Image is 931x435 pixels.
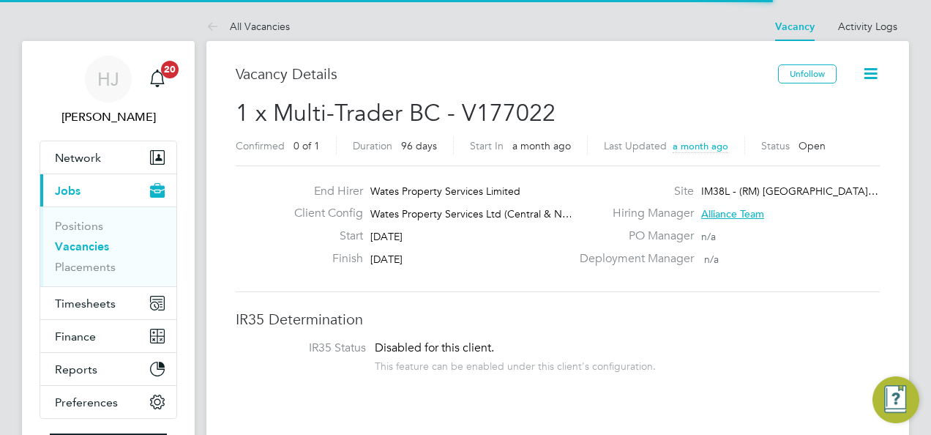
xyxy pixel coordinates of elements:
[161,61,179,78] span: 20
[55,330,96,343] span: Finance
[236,139,285,152] label: Confirmed
[571,184,694,199] label: Site
[55,184,81,198] span: Jobs
[799,139,826,152] span: Open
[40,386,176,418] button: Preferences
[40,353,176,385] button: Reports
[206,20,290,33] a: All Vacancies
[512,139,571,152] span: a month ago
[571,206,694,221] label: Hiring Manager
[571,228,694,244] label: PO Manager
[775,21,815,33] a: Vacancy
[293,139,320,152] span: 0 of 1
[250,341,366,356] label: IR35 Status
[673,140,728,152] span: a month ago
[97,70,119,89] span: HJ
[40,56,177,126] a: HJ[PERSON_NAME]
[401,139,437,152] span: 96 days
[370,253,403,266] span: [DATE]
[370,185,520,198] span: Wates Property Services Limited
[55,260,116,274] a: Placements
[55,219,103,233] a: Positions
[55,395,118,409] span: Preferences
[704,253,719,266] span: n/a
[40,207,176,286] div: Jobs
[236,99,556,127] span: 1 x Multi-Trader BC - V177022
[701,207,764,220] span: Alliance Team
[283,206,363,221] label: Client Config
[40,174,176,207] button: Jobs
[236,64,778,83] h3: Vacancy Details
[375,356,656,373] div: This feature can be enabled under this client's configuration.
[838,20,897,33] a: Activity Logs
[761,139,790,152] label: Status
[40,141,176,174] button: Network
[604,139,667,152] label: Last Updated
[143,56,172,103] a: 20
[40,108,177,126] span: Holly Jones
[236,310,880,329] h3: IR35 Determination
[701,185,878,198] span: IM38L - (RM) [GEOGRAPHIC_DATA]…
[872,376,919,423] button: Engage Resource Center
[55,239,109,253] a: Vacancies
[470,139,504,152] label: Start In
[370,230,403,243] span: [DATE]
[40,287,176,319] button: Timesheets
[55,151,101,165] span: Network
[283,184,363,199] label: End Hirer
[283,228,363,244] label: Start
[778,64,837,83] button: Unfollow
[55,297,116,311] span: Timesheets
[375,341,494,355] span: Disabled for this client.
[701,230,716,243] span: n/a
[40,320,176,352] button: Finance
[370,207,572,220] span: Wates Property Services Ltd (Central & N…
[571,251,694,267] label: Deployment Manager
[283,251,363,267] label: Finish
[55,362,97,376] span: Reports
[353,139,392,152] label: Duration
